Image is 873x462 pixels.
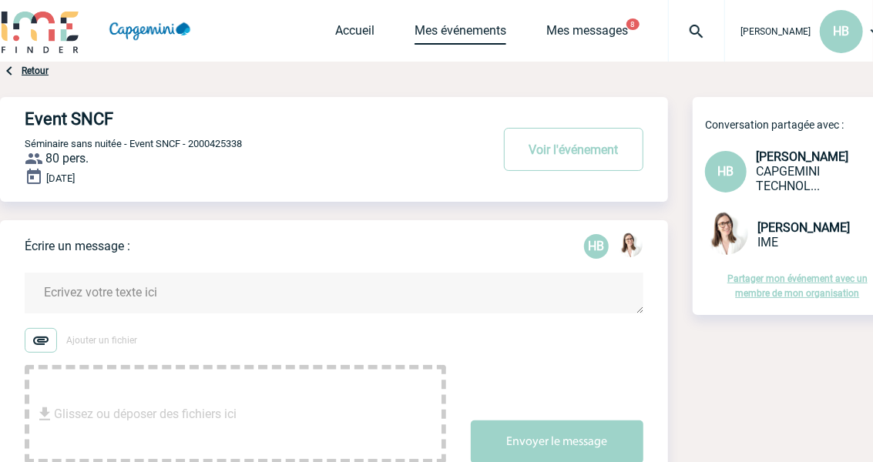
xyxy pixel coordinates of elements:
[415,23,506,45] a: Mes événements
[45,152,89,166] span: 80 pers.
[834,24,850,38] span: HB
[584,234,609,259] p: HB
[727,273,868,299] a: Partager mon événement avec un membre de mon organisation
[66,335,137,346] span: Ajouter un fichier
[504,128,643,171] button: Voir l'événement
[705,212,748,255] img: 122719-0.jpg
[54,376,237,453] span: Glissez ou déposer des fichiers ici
[756,164,820,193] span: CAPGEMINI TECHNOLOGY SERVICES
[25,239,130,253] p: Écrire un message :
[25,109,445,129] h4: Event SNCF
[22,65,49,76] a: Retour
[626,18,640,30] button: 8
[35,405,54,423] img: file_download.svg
[618,233,643,260] div: Bérengère LEMONNIER
[335,23,374,45] a: Accueil
[740,26,811,37] span: [PERSON_NAME]
[757,220,850,235] span: [PERSON_NAME]
[25,138,242,149] span: Séminaire sans nuitée - Event SNCF - 2000425338
[756,149,848,164] span: [PERSON_NAME]
[46,172,75,184] span: [DATE]
[718,164,734,179] span: HB
[757,235,778,249] span: IME
[618,233,643,257] img: 122719-0.jpg
[584,234,609,259] div: Hélène BARTHELMÉ
[546,23,628,45] a: Mes messages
